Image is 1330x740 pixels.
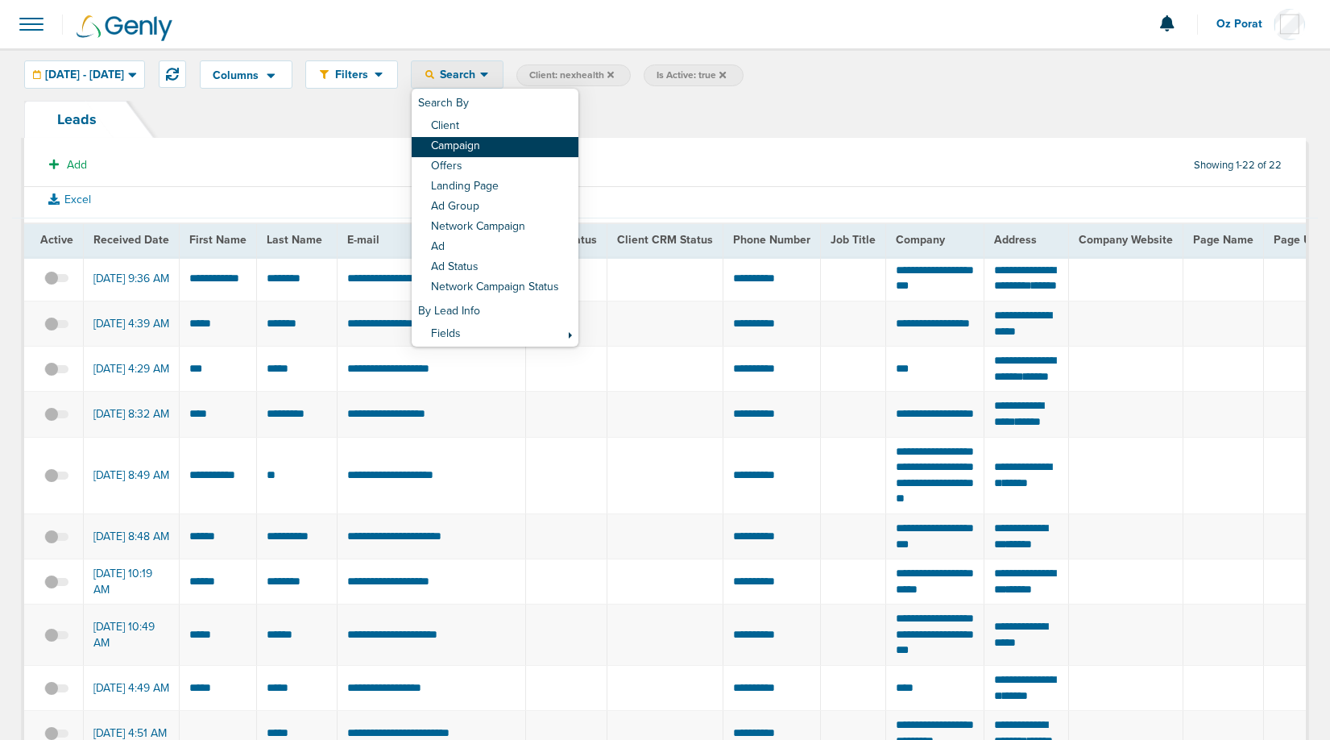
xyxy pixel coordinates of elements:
td: [DATE] 4:49 AM [84,666,180,711]
span: First Name [189,233,247,247]
th: Client CRM Status [607,223,723,256]
button: Add [40,153,96,177]
a: Landing Page [412,177,578,197]
span: Search [434,68,480,81]
span: E-mail [347,233,379,247]
span: Filters [329,68,375,81]
td: [DATE] 4:29 AM [84,347,180,392]
td: [DATE] 8:48 AM [84,513,180,559]
a: Network Campaign [412,218,578,238]
button: Excel [36,189,103,210]
span: Received Date [93,233,169,247]
td: [DATE] 10:19 AM [84,559,180,605]
a: Ad Group [412,197,578,218]
th: Address [984,223,1068,256]
span: [DATE] - [DATE] [45,69,124,81]
a: Client [412,117,578,137]
a: Offers [412,157,578,177]
span: Add [67,158,87,172]
a: Fields [412,325,578,345]
span: Active [40,233,73,247]
td: [DATE] 4:39 AM [84,301,180,346]
th: Page Name [1183,223,1263,256]
span: Oz Porat [1216,19,1274,30]
span: Phone Number [733,233,810,247]
span: Columns [213,70,259,81]
img: Genly [77,15,172,41]
td: [DATE] 8:32 AM [84,392,180,437]
th: Company Website [1068,223,1183,256]
td: [DATE] 10:49 AM [84,605,180,666]
span: Last Name [267,233,322,247]
th: Company [885,223,984,256]
span: Showing 1-22 of 22 [1194,159,1282,173]
span: Page URL [1274,233,1324,247]
h6: Search By [412,90,578,117]
td: [DATE] 8:49 AM [84,437,180,513]
span: Client: nexhealth [529,69,614,82]
td: [DATE] 9:36 AM [84,256,180,301]
span: Is Active: true [657,69,726,82]
a: Ad Status [412,258,578,278]
h6: By Lead Info [412,298,578,325]
th: Job Title [820,223,885,256]
a: Campaign [412,137,578,157]
a: Ad [412,238,578,258]
a: Network Campaign Status [412,278,578,298]
a: Leads [24,101,130,138]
